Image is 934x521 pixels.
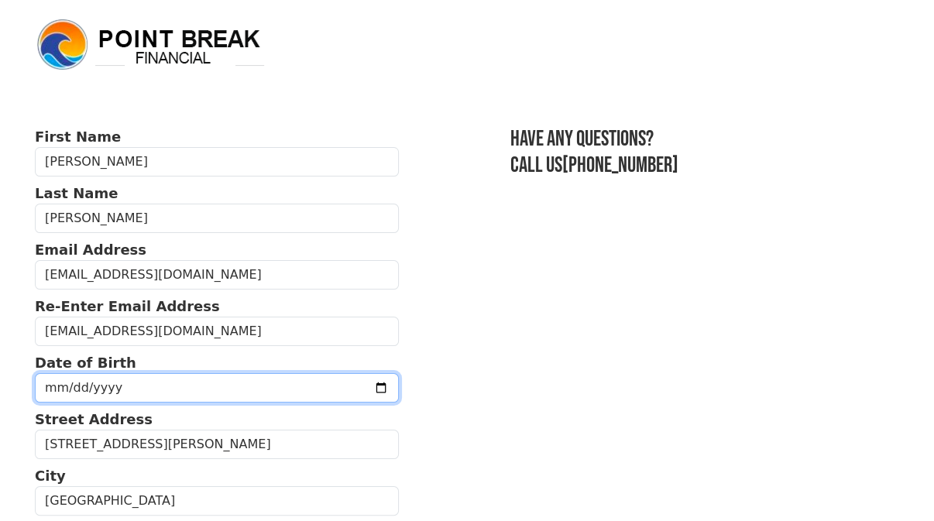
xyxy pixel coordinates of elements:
h3: Call us [510,153,899,179]
strong: Email Address [35,242,146,258]
input: Email Address [35,260,399,290]
h3: Have any questions? [510,126,899,153]
input: Last Name [35,204,399,233]
strong: City [35,468,66,484]
input: Street Address [35,430,399,459]
input: First Name [35,147,399,177]
strong: Date of Birth [35,355,136,371]
strong: First Name [35,129,121,145]
input: Re-Enter Email Address [35,317,399,346]
strong: Re-Enter Email Address [35,298,220,314]
strong: Last Name [35,185,118,201]
input: City [35,486,399,516]
strong: Street Address [35,411,153,427]
a: [PHONE_NUMBER] [562,153,678,178]
img: logo.png [35,17,267,73]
